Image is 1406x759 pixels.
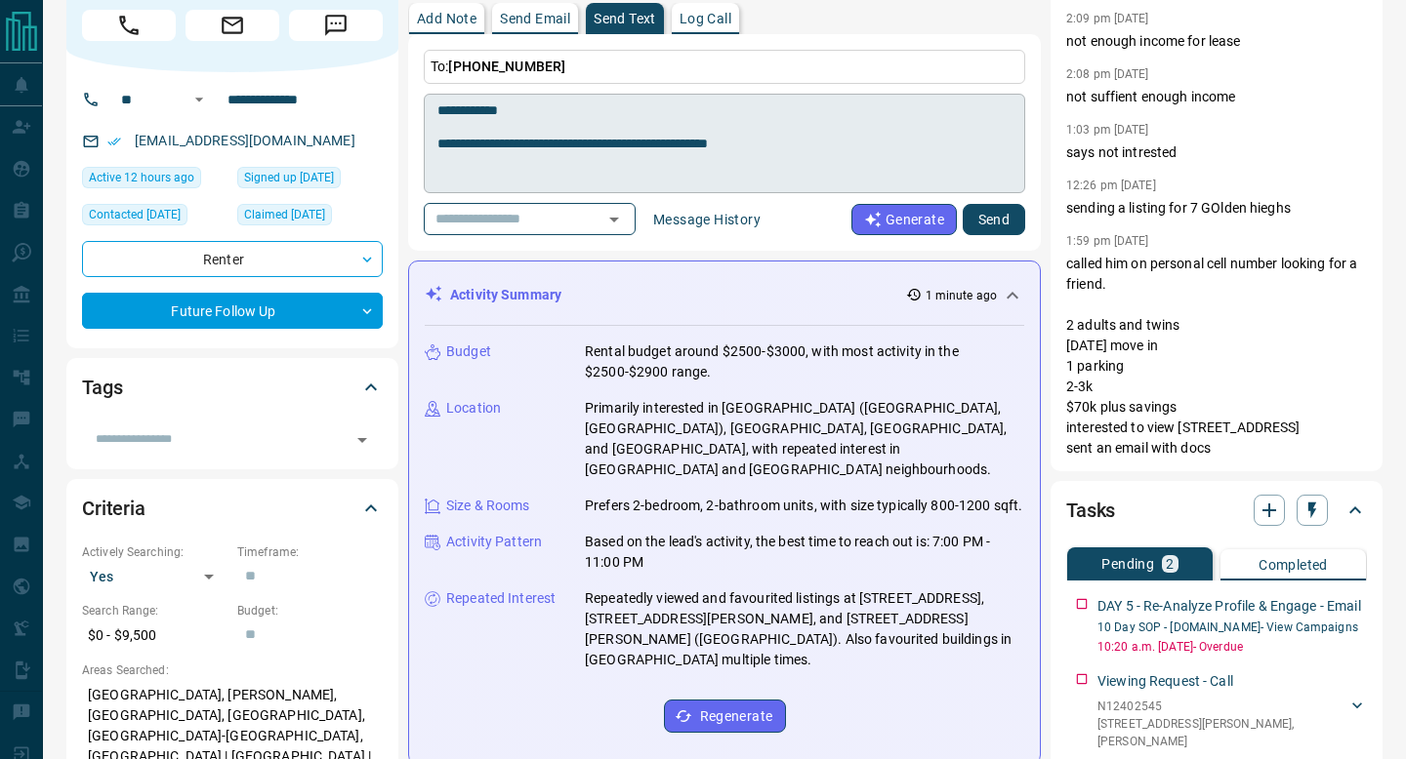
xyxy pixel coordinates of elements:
span: Contacted [DATE] [89,205,181,224]
span: Call [82,10,176,41]
button: Regenerate [664,699,786,733]
span: Message [289,10,383,41]
span: Active 12 hours ago [89,168,194,187]
button: Send [963,204,1025,235]
p: Rental budget around $2500-$3000, with most activity in the $2500-$2900 range. [585,341,1024,382]
p: 12:26 pm [DATE] [1066,179,1156,192]
div: Future Follow Up [82,293,383,329]
p: Send Email [500,12,570,25]
p: Areas Searched: [82,661,383,679]
h2: Criteria [82,493,145,524]
div: Tags [82,364,383,411]
h2: Tags [82,372,122,403]
p: Completed [1259,558,1328,572]
div: Renter [82,241,383,277]
p: Viewing Request - Call [1097,671,1233,692]
div: Tasks [1066,487,1367,534]
p: 1:03 pm [DATE] [1066,123,1149,137]
div: Activity Summary1 minute ago [425,277,1024,313]
p: sending a listing for 7 GOlden hieghs [1066,198,1367,219]
p: 1 minute ago [926,287,997,304]
p: Search Range: [82,602,227,619]
a: [EMAIL_ADDRESS][DOMAIN_NAME] [135,133,355,148]
p: Actively Searching: [82,543,227,561]
p: [STREET_ADDRESS][PERSON_NAME] , [PERSON_NAME] [1097,715,1347,750]
svg: Email Verified [107,135,121,148]
button: Message History [641,204,772,235]
p: not enough income for lease [1066,31,1367,52]
p: Prefers 2-bedroom, 2-bathroom units, with size typically 800-1200 sqft. [585,496,1022,516]
a: 10 Day SOP - [DOMAIN_NAME]- View Campaigns [1097,620,1358,634]
p: 2:08 pm [DATE] [1066,67,1149,81]
p: Budget: [237,602,383,619]
p: says not intrested [1066,142,1367,163]
p: $0 - $9,500 [82,619,227,652]
span: Claimed [DATE] [244,205,325,224]
button: Open [600,206,628,233]
p: N12402545 [1097,698,1347,715]
button: Open [349,426,376,454]
p: Timeframe: [237,543,383,561]
span: Signed up [DATE] [244,168,334,187]
p: To: [424,50,1025,84]
div: Yes [82,561,227,592]
p: called him on personal cell number looking for a friend. 2 adults and twins [DATE] move in 1 park... [1066,254,1367,459]
p: Location [446,398,501,419]
p: 2 [1166,557,1174,571]
p: 10:20 a.m. [DATE] - Overdue [1097,638,1367,656]
button: Generate [851,204,957,235]
div: Sat Oct 11 2025 [82,204,227,231]
p: Pending [1101,557,1154,571]
p: Based on the lead's activity, the best time to reach out is: 7:00 PM - 11:00 PM [585,532,1024,573]
p: Add Note [417,12,476,25]
div: Mon Jul 08 2024 [237,204,383,231]
p: 2:09 pm [DATE] [1066,12,1149,25]
p: not suffient enough income [1066,87,1367,107]
p: Repeatedly viewed and favourited listings at [STREET_ADDRESS], [STREET_ADDRESS][PERSON_NAME], and... [585,588,1024,670]
h2: Tasks [1066,495,1115,526]
span: Email [186,10,279,41]
div: Mon Oct 13 2025 [82,167,227,194]
div: Criteria [82,485,383,532]
p: Activity Summary [450,285,561,305]
p: Activity Pattern [446,532,542,552]
p: Log Call [680,12,731,25]
p: DAY 5 - Re-Analyze Profile & Engage - Email [1097,596,1361,617]
p: 1:59 pm [DATE] [1066,234,1149,248]
p: Primarily interested in [GEOGRAPHIC_DATA] ([GEOGRAPHIC_DATA], [GEOGRAPHIC_DATA]), [GEOGRAPHIC_DAT... [585,398,1024,480]
button: Open [187,88,211,111]
p: Repeated Interest [446,588,556,609]
div: Sun Aug 29 2021 [237,167,383,194]
p: Send Text [594,12,656,25]
div: N12402545[STREET_ADDRESS][PERSON_NAME],[PERSON_NAME] [1097,694,1367,754]
p: Budget [446,341,491,362]
p: Size & Rooms [446,496,530,516]
span: [PHONE_NUMBER] [448,59,565,74]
